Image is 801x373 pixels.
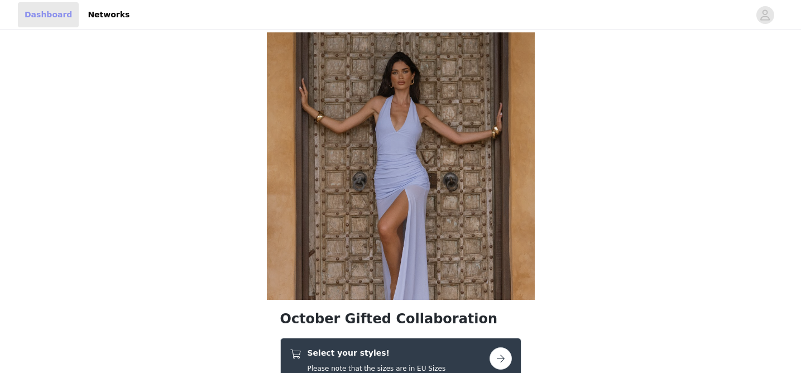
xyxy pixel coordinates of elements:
[280,309,521,329] h1: October Gifted Collaboration
[267,32,535,300] img: campaign image
[81,2,136,27] a: Networks
[308,347,446,359] h4: Select your styles!
[760,6,770,24] div: avatar
[18,2,79,27] a: Dashboard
